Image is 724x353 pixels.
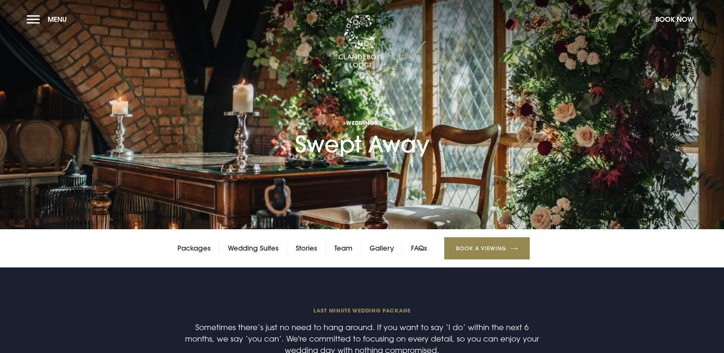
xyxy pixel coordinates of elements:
a: Gallery [369,243,394,254]
a: Wedding Suites [228,243,279,254]
img: Clandeboye Lodge [338,15,384,68]
h1: Swept Away [295,75,429,157]
span: Weddings [295,119,429,126]
a: FAQs [411,243,427,254]
button: Menu [27,11,71,28]
a: Book a Viewing [444,237,530,259]
a: Packages [177,243,211,254]
span: Last minute wedding package [180,307,543,314]
button: Book Now [651,11,697,28]
span: Menu [48,15,67,24]
a: Stories [296,243,317,254]
a: Team [334,243,352,254]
